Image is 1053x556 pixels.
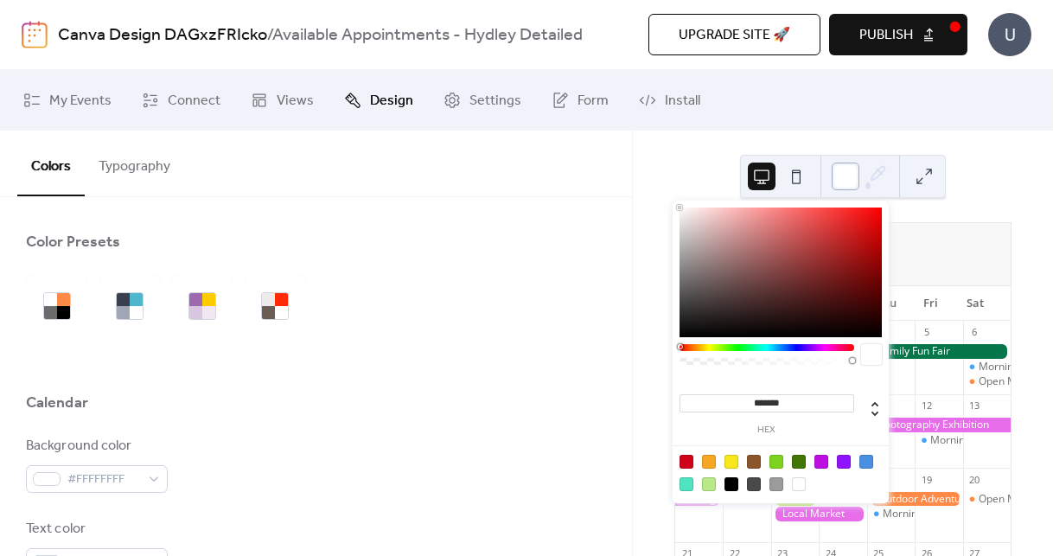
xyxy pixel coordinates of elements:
[431,77,534,124] a: Settings
[702,477,716,491] div: #B8E986
[963,374,1011,389] div: Open Mic Night
[277,91,314,112] span: Views
[238,77,327,124] a: Views
[267,19,272,52] b: /
[724,455,738,469] div: #F8E71C
[539,77,622,124] a: Form
[915,433,962,448] div: Morning Yoga Bliss
[859,25,913,46] span: Publish
[829,14,967,55] button: Publish
[26,436,164,457] div: Background color
[17,131,85,196] button: Colors
[26,232,120,252] div: Color Presets
[665,91,700,112] span: Install
[578,91,609,112] span: Form
[963,360,1011,374] div: Morning Yoga Bliss
[968,326,981,339] div: 6
[930,433,1023,448] div: Morning Yoga Bliss
[920,326,933,339] div: 5
[968,399,981,412] div: 13
[648,14,820,55] button: Upgrade site 🚀
[814,455,828,469] div: #BD10E0
[370,91,413,112] span: Design
[883,507,975,521] div: Morning Yoga Bliss
[626,77,713,124] a: Install
[769,477,783,491] div: #9B9B9B
[909,286,953,321] div: Fri
[837,455,851,469] div: #9013FE
[10,77,124,124] a: My Events
[979,492,1053,507] div: Open Mic Night
[988,13,1031,56] div: U
[702,455,716,469] div: #F5A623
[85,131,184,195] button: Typography
[469,91,521,112] span: Settings
[792,477,806,491] div: #FFFFFF
[22,21,48,48] img: logo
[679,25,790,46] span: Upgrade site 🚀
[26,519,164,540] div: Text color
[67,470,140,490] span: #FFFFFFFF
[867,344,1011,359] div: Family Fun Fair
[979,374,1053,389] div: Open Mic Night
[129,77,233,124] a: Connect
[920,473,933,486] div: 19
[792,455,806,469] div: #417505
[867,507,915,521] div: Morning Yoga Bliss
[859,455,873,469] div: #4A90E2
[867,492,963,507] div: Outdoor Adventure Day
[968,473,981,486] div: 20
[680,477,693,491] div: #50E3C2
[920,399,933,412] div: 12
[747,477,761,491] div: #4A4A4A
[747,455,761,469] div: #8B572A
[272,19,583,52] b: Available Appointments - Hydley Detailed
[680,425,854,435] label: hex
[771,507,867,521] div: Local Market
[331,77,426,124] a: Design
[953,286,997,321] div: Sat
[867,418,1011,432] div: Photography Exhibition
[49,91,112,112] span: My Events
[58,19,267,52] a: Canva Design DAGxzFRIcko
[724,477,738,491] div: #000000
[26,393,88,413] div: Calendar
[168,91,220,112] span: Connect
[680,455,693,469] div: #D0021B
[769,455,783,469] div: #7ED321
[963,492,1011,507] div: Open Mic Night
